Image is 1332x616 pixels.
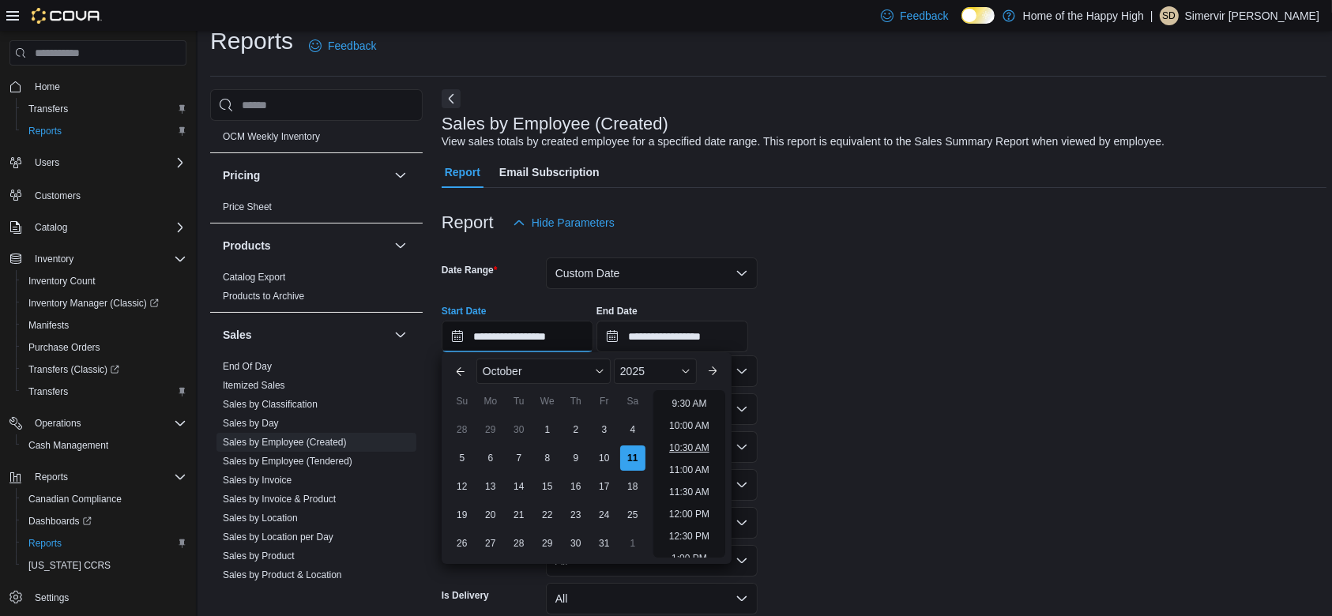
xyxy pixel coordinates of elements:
a: Cash Management [22,436,115,455]
span: Itemized Sales [223,379,285,392]
a: Products to Archive [223,291,304,302]
a: Sales by Product & Location [223,569,342,580]
span: Reports [22,122,186,141]
button: Hide Parameters [506,207,621,239]
span: Home [35,81,60,93]
span: Purchase Orders [22,338,186,357]
a: Settings [28,588,75,607]
span: Report [445,156,480,188]
a: Feedback [303,30,382,62]
button: All [546,583,758,614]
div: Button. Open the year selector. 2025 is currently selected. [614,359,697,384]
span: Reports [28,468,186,486]
button: Operations [28,414,88,433]
button: Users [28,153,66,172]
li: 12:00 PM [663,505,716,524]
button: Open list of options [736,403,748,415]
span: Inventory Manager (Classic) [22,294,186,313]
div: We [535,389,560,414]
div: day-24 [592,502,617,528]
span: Canadian Compliance [28,493,122,505]
label: Date Range [442,264,498,276]
div: Simervir Dhillon [1160,6,1179,25]
div: day-26 [450,531,475,556]
a: Reports [22,122,68,141]
div: day-14 [506,474,532,499]
div: day-30 [506,417,532,442]
div: day-25 [620,502,645,528]
a: Inventory Count [22,272,102,291]
div: OCM [210,127,423,152]
button: Products [391,236,410,255]
span: Users [28,153,186,172]
a: Transfers [22,100,74,118]
div: day-12 [450,474,475,499]
div: Th [563,389,589,414]
a: Purchase Orders [22,338,107,357]
div: day-7 [506,445,532,471]
div: day-11 [620,445,645,471]
a: Inventory Manager (Classic) [16,292,193,314]
a: Sales by Location per Day [223,531,333,543]
span: Customers [35,190,81,202]
button: Previous Month [448,359,473,384]
a: Itemized Sales [223,380,285,391]
button: Settings [3,586,193,609]
button: Reports [3,466,193,488]
p: Simervir [PERSON_NAME] [1185,6,1319,25]
div: Fr [592,389,617,414]
div: day-2 [563,417,589,442]
label: End Date [596,305,638,317]
a: Dashboards [16,510,193,532]
span: Catalog [28,218,186,237]
div: day-13 [478,474,503,499]
a: Sales by Invoice & Product [223,494,336,505]
span: Sales by Location per Day [223,531,333,543]
a: Sales by Employee (Tendered) [223,456,352,467]
span: Price Sheet [223,201,272,213]
button: Reports [28,468,74,486]
span: Feedback [900,8,948,24]
a: Catalog Export [223,272,285,283]
img: Cova [32,8,102,24]
span: Manifests [22,316,186,335]
a: Dashboards [22,512,98,531]
span: Reports [28,125,62,137]
div: day-3 [592,417,617,442]
span: Canadian Compliance [22,490,186,509]
span: Transfers [22,100,186,118]
div: Pricing [210,197,423,223]
span: Sales by Product & Location [223,569,342,581]
div: day-28 [450,417,475,442]
button: Catalog [28,218,73,237]
button: Users [3,152,193,174]
span: Sales by Location [223,512,298,524]
ul: Time [653,390,725,558]
button: Manifests [16,314,193,336]
div: October, 2025 [448,415,647,558]
span: Inventory Count [22,272,186,291]
input: Press the down key to enter a popover containing a calendar. Press the escape key to close the po... [442,321,593,352]
button: Sales [223,327,388,343]
span: Transfers [28,103,68,115]
span: Products to Archive [223,290,304,302]
a: [US_STATE] CCRS [22,556,117,575]
div: day-4 [620,417,645,442]
span: Inventory Count [28,275,96,287]
button: Custom Date [546,257,758,289]
li: 10:30 AM [663,438,716,457]
span: Transfers [28,385,68,398]
span: Sales by Day [223,417,279,430]
span: Settings [28,588,186,607]
span: OCM Weekly Inventory [223,130,320,143]
div: day-30 [563,531,589,556]
h3: Sales by Employee (Created) [442,115,668,133]
span: Email Subscription [499,156,600,188]
span: Home [28,77,186,96]
button: Cash Management [16,434,193,456]
a: Sales by Day [223,418,279,429]
div: day-8 [535,445,560,471]
div: day-27 [478,531,503,556]
input: Dark Mode [961,7,995,24]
